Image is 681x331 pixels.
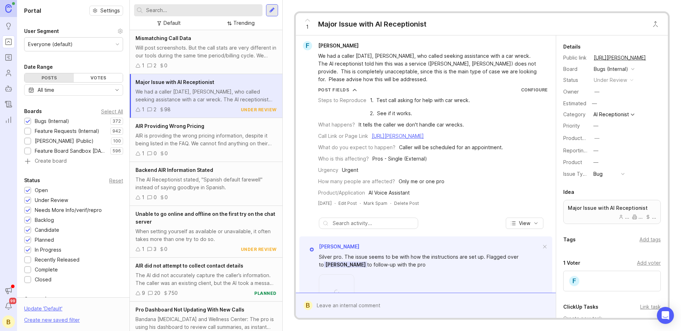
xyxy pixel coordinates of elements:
[135,263,243,269] span: AIR did not attempt to collect contact details
[399,144,503,151] div: Caller will be scheduled for an appointment.
[112,148,121,154] p: 596
[370,96,470,104] div: 1. Test call asking for help with car wreck.
[318,189,365,197] div: Product/Application
[100,7,120,14] span: Settings
[135,44,277,60] div: Will post screenshots. But the call stats are very different in our tools during the same time pe...
[254,290,277,296] div: planned
[135,228,277,243] div: When setting yourself as available or unavailable, it often takes more than one try to do so.
[640,236,661,243] div: Add tags
[372,155,427,163] div: Pros - Single (External)
[563,303,598,311] div: ClickUp Tasks
[318,178,395,185] div: How many people are affected?
[35,226,59,234] div: Candidate
[318,166,338,174] div: Urgency
[2,51,15,64] a: Roadmaps
[318,144,395,151] div: What do you expect to happen?
[338,200,357,206] div: Edit Post
[2,284,15,297] button: Announcements
[318,200,332,206] a: [DATE]
[165,150,168,157] div: 0
[24,73,74,82] div: Posts
[89,6,123,16] button: Settings
[130,74,282,118] a: Major Issue with AI ReceptionistWe had a caller [DATE], [PERSON_NAME], who called seeking assista...
[135,176,277,191] div: The AI Receptionist stated, "Spanish default farewell" instead of saying goodbye in Spanish.
[154,106,156,113] div: 2
[306,23,309,31] span: 1
[154,289,160,297] div: 20
[563,43,581,51] div: Details
[594,134,599,142] div: —
[592,134,602,143] button: ProductboardID
[112,118,121,124] p: 372
[146,6,260,14] input: Search...
[563,88,588,96] div: Owner
[594,65,628,73] div: Bugs (Internal)
[318,87,357,93] button: Post Fields
[154,193,157,201] div: 0
[35,147,107,155] div: Feature Board Sandbox [DATE]
[154,150,157,157] div: 0
[35,246,61,254] div: In Progress
[2,35,15,48] a: Portal
[24,295,52,303] div: Companies
[2,113,15,126] a: Reporting
[569,275,580,287] div: F
[135,271,277,287] div: The AI did not accurately capture the caller’s information. The caller was an existing client, bu...
[130,30,282,74] a: Mismatching Call DataWill post screenshots. But the call stats are very different in our tools du...
[35,137,94,145] div: [PERSON_NAME] (Public)
[394,200,419,206] div: Delete Post
[38,86,54,94] div: All time
[360,200,361,206] div: ·
[318,132,368,140] div: Call Link or Page Link
[24,27,59,35] div: User Segment
[35,236,54,244] div: Planned
[168,289,178,297] div: 750
[563,200,661,224] a: Major Issue with AI Receptionist.........
[318,87,349,93] div: Post Fields
[135,88,277,103] div: We had a caller [DATE], [PERSON_NAME], who called seeking assistance with a car wreck. The AI rec...
[521,87,548,92] a: Configure
[135,167,213,173] span: Backend AIR Information Stated
[135,79,214,85] span: Major Issue with AI Receptionist
[594,88,599,96] div: —
[646,214,656,219] div: ...
[35,186,48,194] div: Open
[142,150,144,157] div: 1
[35,216,54,224] div: Backlog
[563,188,574,196] div: Idea
[333,219,414,227] input: Search activity...
[563,235,576,244] div: Tags
[24,316,80,324] div: Create new saved filter
[563,135,601,141] label: ProductboardID
[2,315,15,328] button: B
[130,258,282,302] a: AIR did not attempt to collect contact detailsThe AI did not accurately capture the caller’s info...
[24,176,40,185] div: Status
[241,107,277,113] div: under review
[24,158,123,165] a: Create board
[24,6,41,15] h1: Portal
[2,98,15,111] a: Changelog
[164,62,167,69] div: 0
[590,99,599,108] div: —
[372,133,424,139] a: [URL][PERSON_NAME]
[113,138,121,144] p: 100
[632,214,643,219] div: ...
[28,40,73,48] div: Everyone (default)
[135,211,275,225] span: Unable to go online and offline on the first try on the chat server
[563,111,588,118] div: Category
[309,247,314,252] img: member badge
[318,19,426,29] div: Major Issue with AI Receptionist
[2,67,15,79] a: Users
[142,245,144,253] div: 1
[109,179,123,183] div: Reset
[2,300,15,313] button: Notifications
[154,245,156,253] div: 3
[592,53,648,62] a: [URL][PERSON_NAME]
[74,73,123,82] div: Votes
[101,110,123,113] div: Select All
[111,87,123,93] svg: toggle icon
[319,243,359,249] span: [PERSON_NAME]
